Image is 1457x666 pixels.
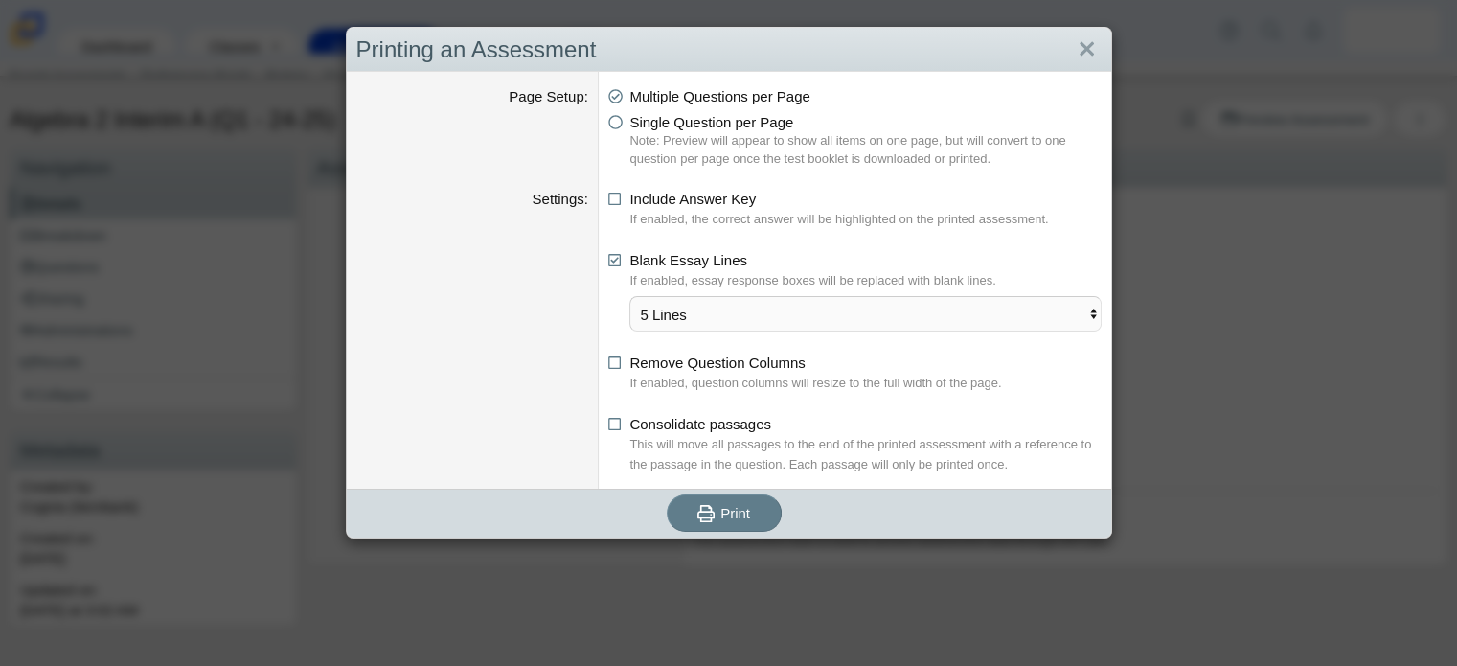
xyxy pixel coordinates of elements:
button: Print [667,494,782,532]
dfn: This will move all passages to the end of the printed assessment with a reference to the passage ... [629,434,1101,474]
dfn: Note: Preview will appear to show all items on one page, but will convert to one question per pag... [629,132,1101,167]
label: Page Setup [509,88,588,104]
span: Consolidate passages [629,416,771,432]
dfn: If enabled, question columns will resize to the full width of the page. [629,373,1101,393]
dfn: If enabled, essay response boxes will be replaced with blank lines. [629,270,1101,290]
span: Print [720,505,750,521]
span: Remove Question Columns [629,355,805,371]
label: Settings [532,191,587,207]
span: Multiple Questions per Page [629,88,809,104]
span: Blank Essay Lines [629,252,747,268]
span: Single Question per Page [629,114,793,130]
div: Printing an Assessment [347,28,1111,73]
dfn: If enabled, the correct answer will be highlighted on the printed assessment. [629,209,1101,229]
span: Include Answer Key [629,191,756,207]
a: Close [1072,34,1102,66]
